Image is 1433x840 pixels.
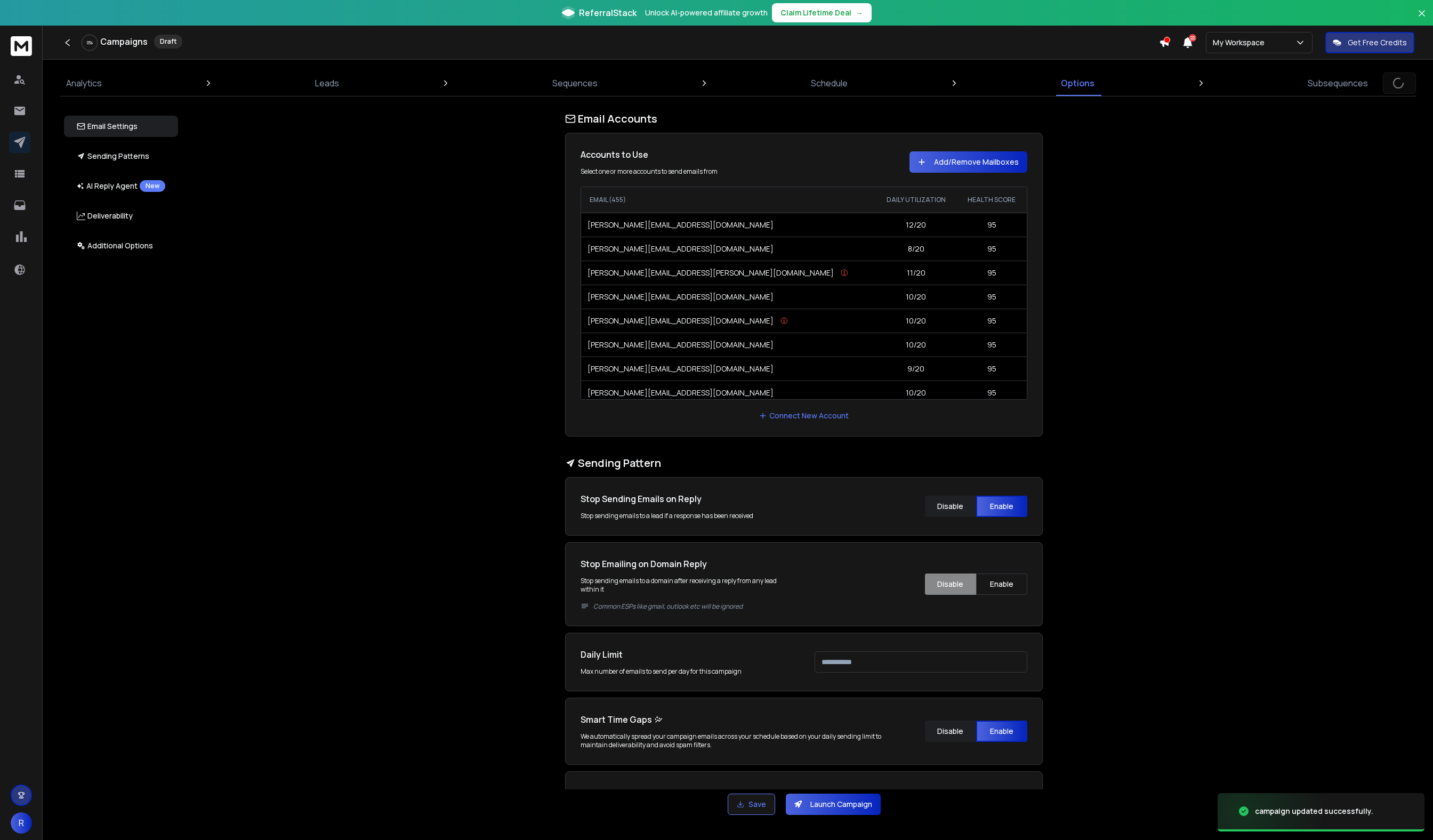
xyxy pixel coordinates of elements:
[154,35,182,49] div: Draft
[579,6,637,19] span: ReferralStack
[856,7,863,18] span: →
[546,70,604,96] a: Sequences
[1061,77,1094,90] p: Options
[315,77,339,90] p: Leads
[1308,77,1368,90] p: Subsequences
[811,77,848,90] p: Schedule
[1301,70,1374,96] a: Subsequences
[565,111,1043,126] h1: Email Accounts
[11,812,32,834] button: R
[552,77,598,90] p: Sequences
[60,70,108,96] a: Analytics
[1348,37,1407,48] p: Get Free Credits
[1415,6,1429,32] button: Close banner
[1213,37,1269,48] p: My Workspace
[1189,34,1196,42] span: 22
[804,70,854,96] a: Schedule
[1325,32,1414,53] button: Get Free Credits
[66,77,102,90] p: Analytics
[309,70,345,96] a: Leads
[77,121,138,132] p: Email Settings
[1054,70,1101,96] a: Options
[100,35,148,48] h1: Campaigns
[645,7,768,18] p: Unlock AI-powered affiliate growth
[87,39,93,46] p: 0 %
[772,3,872,22] button: Claim Lifetime Deal→
[64,116,178,137] button: Email Settings
[1255,806,1373,817] div: campaign updated successfully.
